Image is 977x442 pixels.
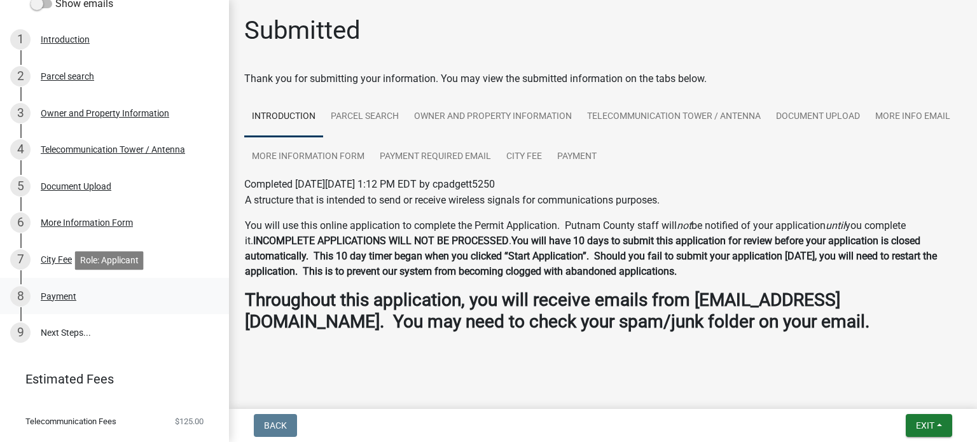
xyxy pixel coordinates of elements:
[10,286,31,307] div: 8
[244,15,361,46] h1: Submitted
[499,137,550,177] a: City Fee
[579,97,768,137] a: Telecommunication Tower / Antenna
[10,249,31,270] div: 7
[245,218,961,279] p: You will use this online application to complete the Permit Application. Putnam County staff will...
[244,97,323,137] a: Introduction
[906,414,952,437] button: Exit
[826,219,845,231] i: until
[41,255,72,264] div: City Fee
[264,420,287,431] span: Back
[25,417,116,425] span: Telecommunication Fees
[323,97,406,137] a: Parcel search
[244,71,962,86] div: Thank you for submitting your information. You may view the submitted information on the tabs below.
[406,97,579,137] a: Owner and Property Information
[768,97,868,137] a: Document Upload
[677,219,691,231] i: not
[41,145,185,154] div: Telecommunication Tower / Antenna
[10,103,31,123] div: 3
[372,137,499,177] a: Payment Required Email
[41,35,90,44] div: Introduction
[10,139,31,160] div: 4
[41,292,76,301] div: Payment
[10,212,31,233] div: 6
[868,97,958,137] a: More Info Email
[244,178,495,190] span: Completed [DATE][DATE] 1:12 PM EDT by cpadgett5250
[244,137,372,177] a: More Information Form
[41,72,94,81] div: Parcel search
[10,66,31,86] div: 2
[916,420,934,431] span: Exit
[10,322,31,343] div: 9
[10,29,31,50] div: 1
[175,417,204,425] span: $125.00
[41,109,169,118] div: Owner and Property Information
[10,176,31,197] div: 5
[245,193,961,208] p: A structure that is intended to send or receive wireless signals for communications purposes.
[254,414,297,437] button: Back
[75,251,144,270] div: Role: Applicant
[245,235,937,277] strong: You will have 10 days to submit this application for review before your application is closed aut...
[550,137,604,177] a: Payment
[10,366,209,392] a: Estimated Fees
[245,289,870,332] strong: Throughout this application, you will receive emails from [EMAIL_ADDRESS][DOMAIN_NAME]. You may n...
[253,235,509,247] strong: INCOMPLETE APPLICATIONS WILL NOT BE PROCESSED
[41,218,133,227] div: More Information Form
[41,182,111,191] div: Document Upload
